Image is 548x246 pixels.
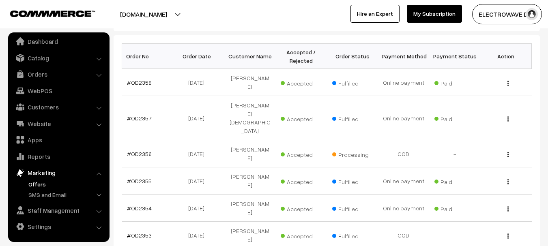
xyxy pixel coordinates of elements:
[332,203,373,213] span: Fulfilled
[378,69,429,96] td: Online payment
[10,133,107,147] a: Apps
[429,44,480,69] th: Payment Status
[434,175,475,186] span: Paid
[281,113,321,123] span: Accepted
[332,77,373,88] span: Fulfilled
[127,79,152,86] a: #OD2358
[122,44,173,69] th: Order No
[127,115,152,122] a: #OD2357
[224,96,275,140] td: [PERSON_NAME][DEMOGRAPHIC_DATA]
[127,232,152,239] a: #OD2353
[10,203,107,218] a: Staff Management
[173,195,224,222] td: [DATE]
[224,69,275,96] td: [PERSON_NAME]
[472,4,542,24] button: ELECTROWAVE DE…
[127,205,152,212] a: #OD2354
[281,148,321,159] span: Accepted
[173,69,224,96] td: [DATE]
[332,113,373,123] span: Fulfilled
[173,140,224,167] td: [DATE]
[281,230,321,240] span: Accepted
[507,233,509,239] img: Menu
[10,100,107,114] a: Customers
[224,167,275,195] td: [PERSON_NAME]
[224,195,275,222] td: [PERSON_NAME]
[429,140,480,167] td: -
[10,34,107,49] a: Dashboard
[434,113,475,123] span: Paid
[507,116,509,122] img: Menu
[10,149,107,164] a: Reports
[10,83,107,98] a: WebPOS
[281,175,321,186] span: Accepted
[434,203,475,213] span: Paid
[378,140,429,167] td: COD
[507,206,509,212] img: Menu
[281,77,321,88] span: Accepted
[507,179,509,184] img: Menu
[327,44,378,69] th: Order Status
[281,203,321,213] span: Accepted
[407,5,462,23] a: My Subscription
[26,180,107,188] a: Offers
[507,81,509,86] img: Menu
[173,96,224,140] td: [DATE]
[332,175,373,186] span: Fulfilled
[173,167,224,195] td: [DATE]
[378,96,429,140] td: Online payment
[26,190,107,199] a: SMS and Email
[10,165,107,180] a: Marketing
[127,150,152,157] a: #OD2356
[92,4,196,24] button: [DOMAIN_NAME]
[10,51,107,65] a: Catalog
[526,8,538,20] img: user
[332,148,373,159] span: Processing
[173,44,224,69] th: Order Date
[10,8,81,18] a: COMMMERCE
[224,44,275,69] th: Customer Name
[10,67,107,81] a: Orders
[224,140,275,167] td: [PERSON_NAME]
[275,44,327,69] th: Accepted / Rejected
[378,167,429,195] td: Online payment
[10,11,95,17] img: COMMMERCE
[350,5,400,23] a: Hire an Expert
[332,230,373,240] span: Fulfilled
[10,219,107,234] a: Settings
[434,77,475,88] span: Paid
[10,116,107,131] a: Website
[507,152,509,157] img: Menu
[378,44,429,69] th: Payment Method
[480,44,531,69] th: Action
[378,195,429,222] td: Online payment
[127,178,152,184] a: #OD2355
